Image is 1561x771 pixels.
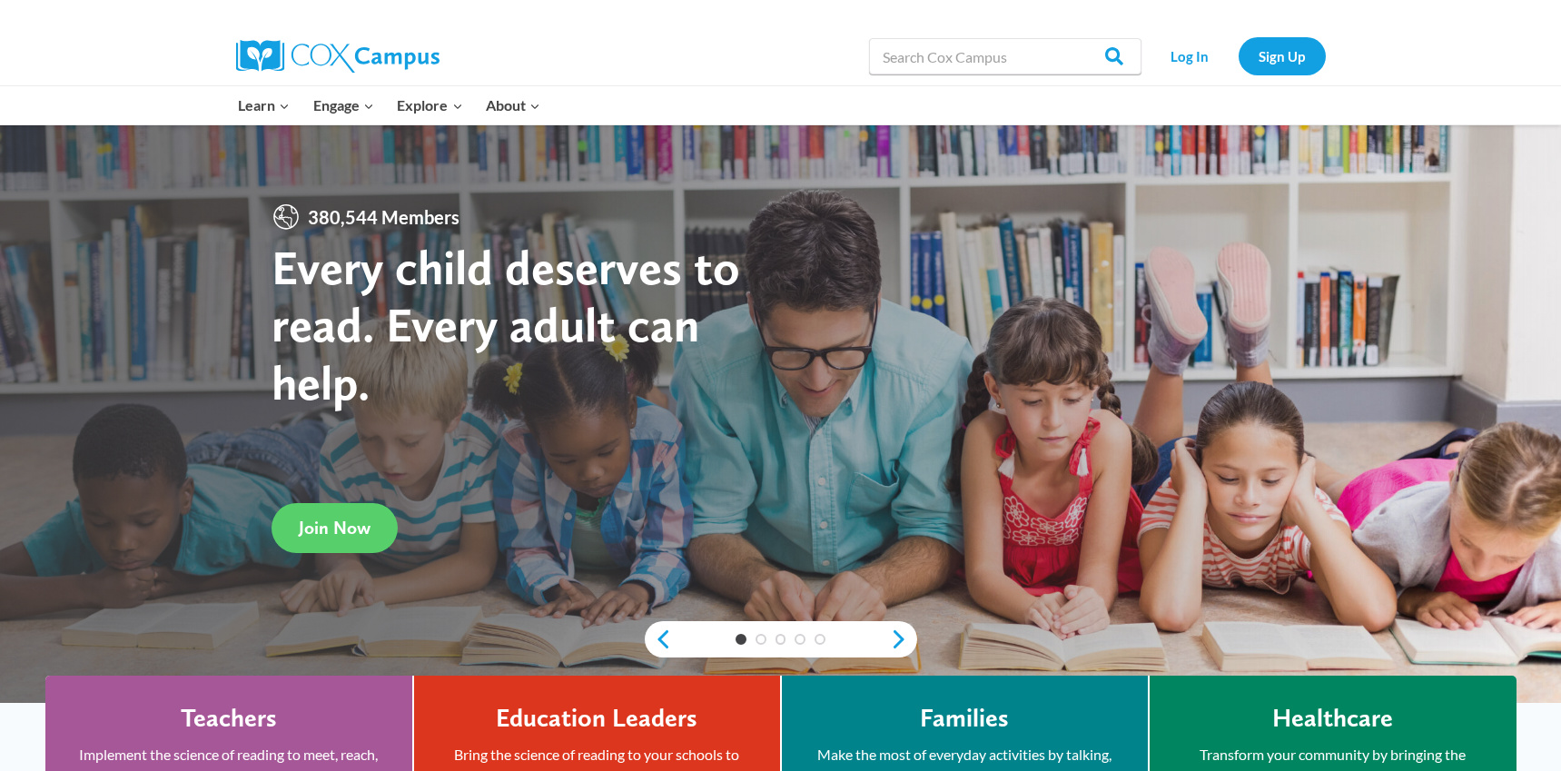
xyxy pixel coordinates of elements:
[736,634,746,645] a: 1
[776,634,786,645] a: 3
[1272,703,1393,734] h4: Healthcare
[227,86,552,124] nav: Primary Navigation
[238,94,290,117] span: Learn
[181,703,277,734] h4: Teachers
[1151,37,1326,74] nav: Secondary Navigation
[920,703,1009,734] h4: Families
[756,634,766,645] a: 2
[301,203,467,232] span: 380,544 Members
[236,40,440,73] img: Cox Campus
[496,703,697,734] h4: Education Leaders
[1151,37,1230,74] a: Log In
[795,634,805,645] a: 4
[299,517,370,539] span: Join Now
[486,94,540,117] span: About
[272,503,398,553] a: Join Now
[890,628,917,650] a: next
[645,628,672,650] a: previous
[1239,37,1326,74] a: Sign Up
[313,94,374,117] span: Engage
[397,94,462,117] span: Explore
[645,621,917,657] div: content slider buttons
[272,238,740,411] strong: Every child deserves to read. Every adult can help.
[869,38,1141,74] input: Search Cox Campus
[815,634,825,645] a: 5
